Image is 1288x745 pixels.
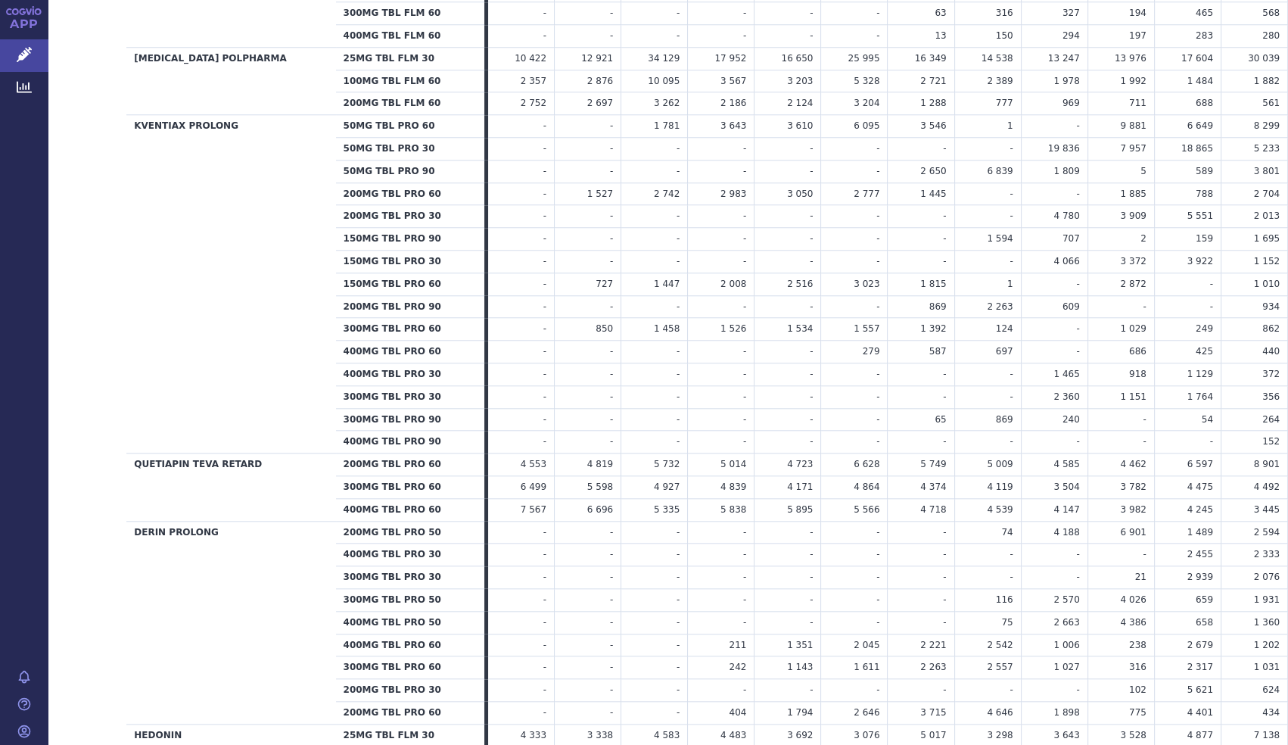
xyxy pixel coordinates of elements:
[854,189,879,199] span: 2 777
[943,436,946,447] span: -
[1262,301,1280,312] span: 934
[1254,482,1280,492] span: 4 492
[587,189,613,199] span: 1 527
[1187,459,1213,469] span: 6 597
[610,391,613,402] span: -
[543,120,546,131] span: -
[854,482,879,492] span: 4 864
[1181,143,1213,154] span: 18 865
[1120,120,1146,131] span: 9 881
[1120,189,1146,199] span: 1 885
[1010,143,1013,154] span: -
[654,279,680,289] span: 1 447
[677,30,680,41] span: -
[1187,391,1213,402] span: 1 764
[987,76,1013,86] span: 2 389
[654,98,680,108] span: 3 262
[543,301,546,312] span: -
[720,279,746,289] span: 2 008
[610,369,613,379] span: -
[943,256,946,267] span: -
[543,210,546,221] span: -
[543,233,546,244] span: -
[876,8,879,18] span: -
[848,53,879,64] span: 25 995
[543,436,546,447] span: -
[854,459,879,469] span: 6 628
[743,210,746,221] span: -
[1007,120,1013,131] span: 1
[677,166,680,176] span: -
[610,30,613,41] span: -
[126,115,335,454] th: KVENTIAX PROLONG
[920,504,946,515] span: 4 718
[543,369,546,379] span: -
[876,30,879,41] span: -
[1053,166,1079,176] span: 1 809
[720,76,746,86] span: 3 567
[677,256,680,267] span: -
[1076,279,1079,289] span: -
[515,53,546,64] span: 10 422
[876,166,879,176] span: -
[1254,256,1280,267] span: 1 152
[336,228,485,251] th: 150MG TBL PRO 90
[743,301,746,312] span: -
[336,250,485,273] th: 150MG TBL PRO 30
[1254,279,1280,289] span: 1 010
[1053,256,1079,267] span: 4 066
[720,504,746,515] span: 5 838
[920,459,946,469] span: 5 749
[1010,369,1013,379] span: -
[854,76,879,86] span: 5 328
[996,98,1013,108] span: 777
[1140,233,1146,244] span: 2
[336,160,485,182] th: 50MG TBL PRO 90
[787,76,813,86] span: 3 203
[810,143,813,154] span: -
[1262,391,1280,402] span: 356
[336,318,485,341] th: 300MG TBL PRO 60
[1007,279,1013,289] span: 1
[987,504,1013,515] span: 4 539
[1129,30,1146,41] span: 197
[336,475,485,498] th: 300MG TBL PRO 60
[1196,346,1213,357] span: 425
[543,189,546,199] span: -
[1187,369,1213,379] span: 1 129
[543,8,546,18] span: -
[987,459,1013,469] span: 5 009
[996,346,1013,357] span: 697
[1262,436,1280,447] span: 152
[863,346,880,357] span: 279
[1262,346,1280,357] span: 440
[743,346,746,357] span: -
[854,98,879,108] span: 3 204
[654,189,680,199] span: 2 742
[854,120,879,131] span: 6 095
[920,98,946,108] span: 1 288
[1048,143,1080,154] span: 19 836
[596,323,613,334] span: 850
[654,120,680,131] span: 1 781
[943,369,946,379] span: -
[543,414,546,425] span: -
[1053,482,1079,492] span: 3 504
[336,25,485,48] th: 400MG TBL FLM 60
[126,47,335,114] th: [MEDICAL_DATA] POLPHARMA
[1120,279,1146,289] span: 2 872
[1010,189,1013,199] span: -
[543,30,546,41] span: -
[920,323,946,334] span: 1 392
[787,279,813,289] span: 2 516
[610,143,613,154] span: -
[810,233,813,244] span: -
[1210,436,1213,447] span: -
[587,482,613,492] span: 5 598
[654,504,680,515] span: 5 335
[1120,459,1146,469] span: 4 462
[610,8,613,18] span: -
[787,189,813,199] span: 3 050
[996,323,1013,334] span: 124
[543,143,546,154] span: -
